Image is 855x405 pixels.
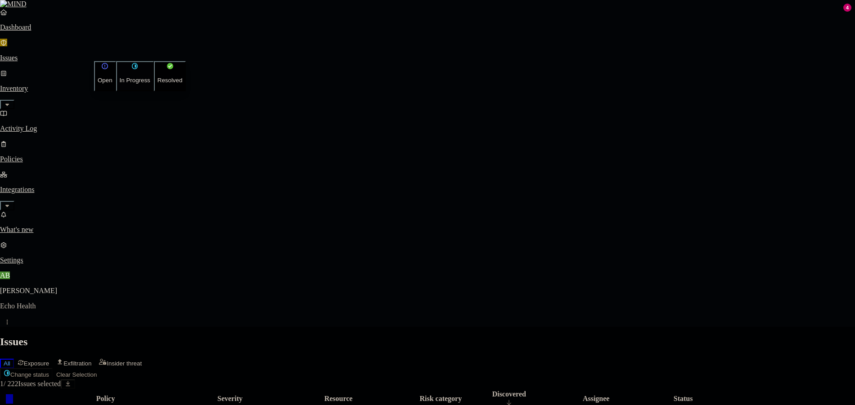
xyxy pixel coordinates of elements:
p: Resolved [157,77,183,84]
p: Open [98,77,112,84]
div: Change status [94,61,186,91]
img: status-in-progress [131,62,138,70]
img: status-resolved [166,62,174,70]
img: status-open [101,62,108,70]
p: In Progress [120,77,150,84]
